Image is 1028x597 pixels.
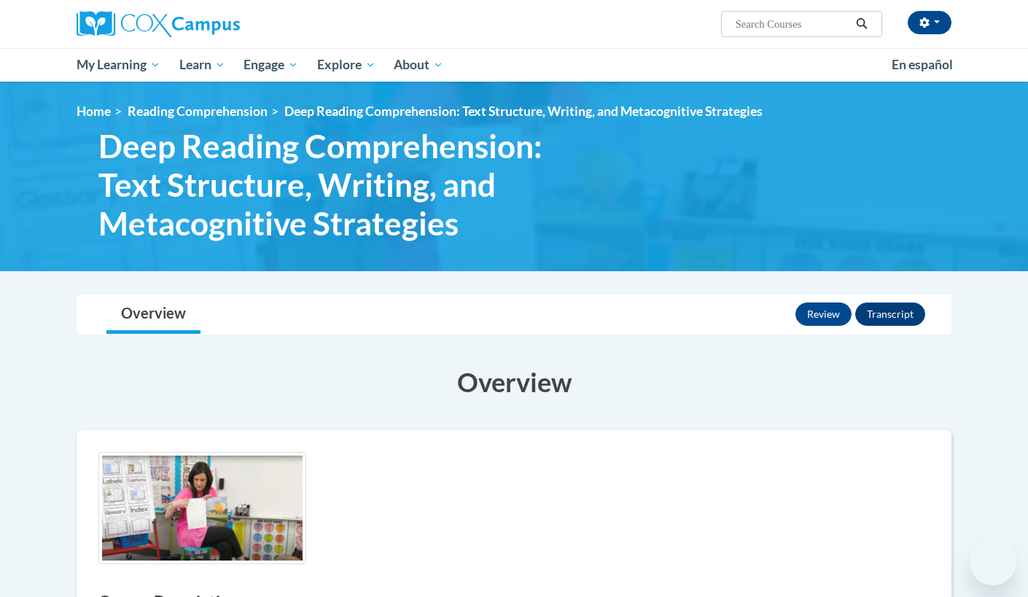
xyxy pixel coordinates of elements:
[284,104,763,119] span: Deep Reading Comprehension: Text Structure, Writing, and Metacognitive Strategies
[77,56,160,74] span: My Learning
[77,104,111,119] a: Home
[98,127,601,242] span: Deep Reading Comprehension: Text Structure, Writing, and Metacognitive Strategies
[851,15,873,33] button: Search
[106,295,200,334] a: Overview
[67,48,170,82] a: My Learning
[882,50,962,80] a: En español
[795,303,852,326] button: Review
[77,11,240,37] img: Cox Campus
[77,11,354,37] a: Cox Campus
[892,57,953,72] span: En español
[394,56,443,74] span: About
[908,11,951,34] button: Account Settings
[128,104,268,119] a: Reading Comprehension
[317,56,375,74] span: Explore
[970,539,1016,585] iframe: Button to launch messaging window
[179,56,225,74] span: Learn
[98,452,306,564] img: Course logo image
[77,364,951,400] h3: Overview
[385,48,453,82] a: About
[855,303,925,326] button: Transcript
[234,48,308,82] a: Engage
[244,56,298,74] span: Engage
[170,48,235,82] a: Learn
[308,48,385,82] a: Explore
[55,48,973,82] div: Main menu
[734,15,851,33] input: Search Courses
